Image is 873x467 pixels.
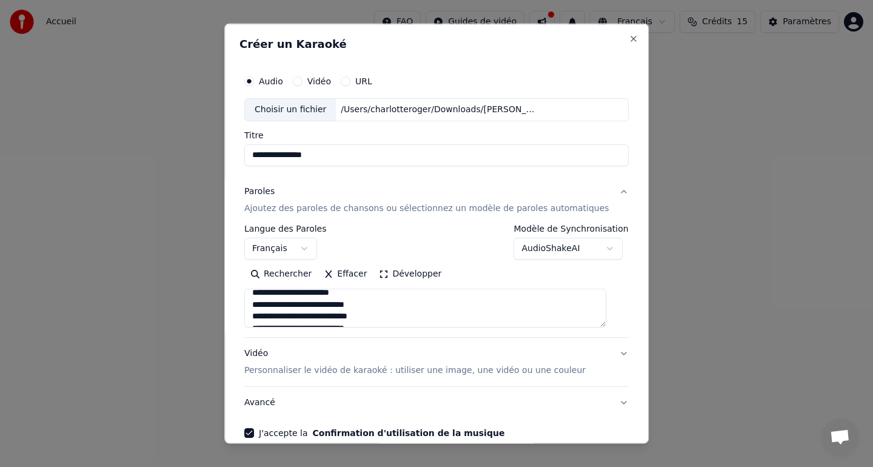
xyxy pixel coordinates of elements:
label: URL [355,77,372,86]
button: Avancé [244,386,629,418]
p: Ajoutez des paroles de chansons ou sélectionnez un modèle de paroles automatiques [244,202,609,214]
h2: Créer un Karaoké [239,39,634,50]
label: Titre [244,130,629,139]
div: Paroles [244,185,275,197]
label: J'accepte la [259,428,504,437]
button: J'accepte la [313,428,505,437]
label: Langue des Paroles [244,224,327,232]
label: Vidéo [307,77,331,86]
button: Rechercher [244,264,318,283]
button: ParolesAjoutez des paroles de chansons ou sélectionnez un modèle de paroles automatiques [244,175,629,224]
label: Modèle de Synchronisation [514,224,629,232]
button: Développer [373,264,448,283]
div: /Users/charlotteroger/Downloads/[PERSON_NAME] E Poveri - Sarà perché ti amo (Karaoke Version).mp3 [336,104,543,116]
div: Choisir un fichier [245,99,336,121]
button: VidéoPersonnaliser le vidéo de karaoké : utiliser une image, une vidéo ou une couleur [244,337,629,386]
div: ParolesAjoutez des paroles de chansons ou sélectionnez un modèle de paroles automatiques [244,224,629,337]
label: Audio [259,77,283,86]
button: Effacer [318,264,373,283]
div: Vidéo [244,347,586,376]
p: Personnaliser le vidéo de karaoké : utiliser une image, une vidéo ou une couleur [244,364,586,376]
